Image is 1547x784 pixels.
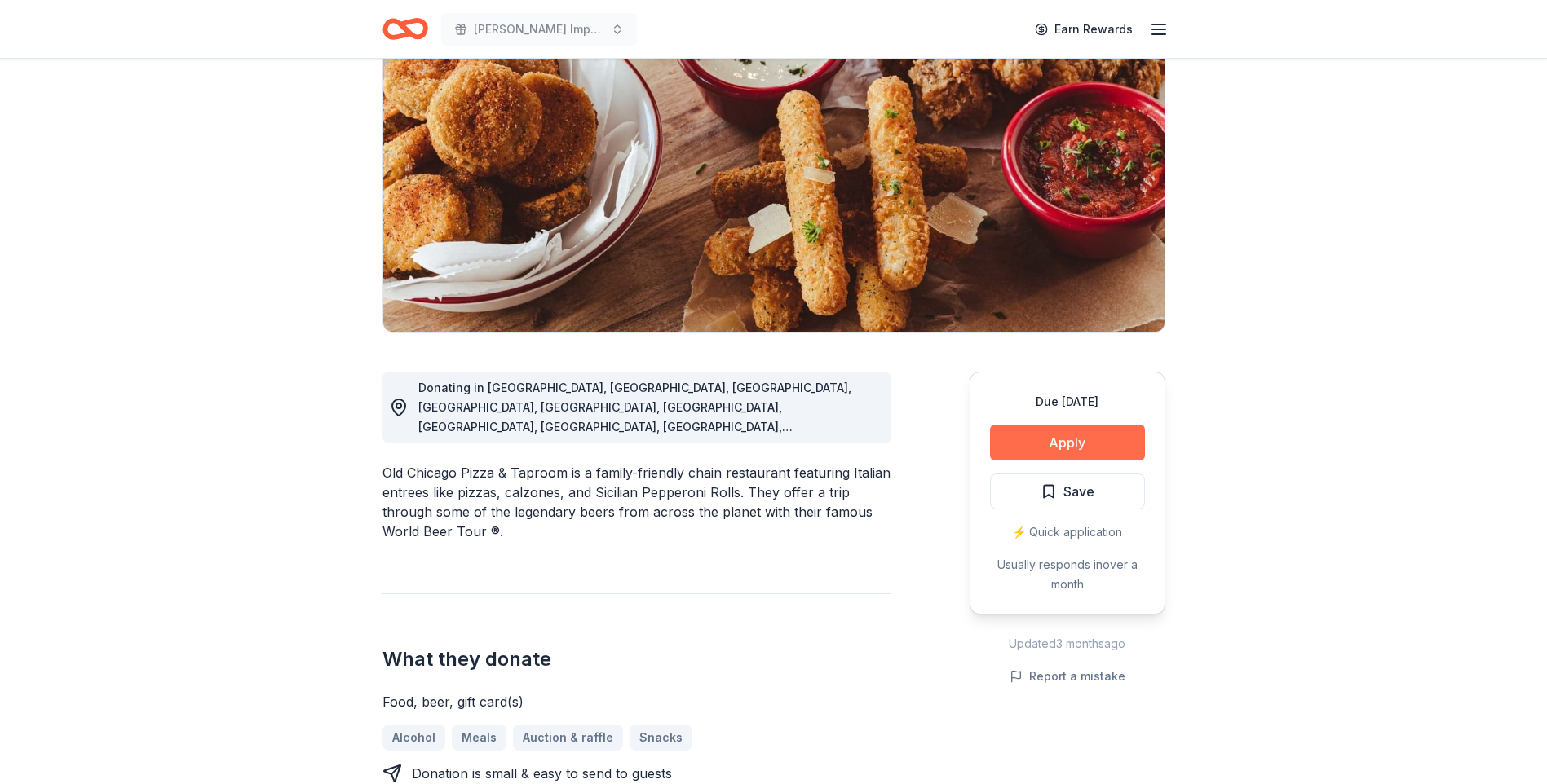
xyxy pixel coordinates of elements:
[513,725,623,751] a: Auction & raffle
[383,20,1165,332] img: Image for Old Chicago Pizza & Taproom
[970,634,1165,654] div: Updated 3 months ago
[990,425,1145,460] button: Apply
[1025,15,1143,44] a: Earn Rewards
[382,692,891,711] div: Food, beer, gift card(s)
[990,555,1145,594] div: Usually responds in over a month
[382,646,891,672] h2: What they donate
[1063,481,1094,502] span: Save
[441,13,637,46] button: [PERSON_NAME] Impact Fall Gala
[990,392,1145,412] div: Due [DATE]
[630,725,692,751] a: Snacks
[990,473,1145,509] button: Save
[382,10,428,48] a: Home
[418,381,851,531] span: Donating in [GEOGRAPHIC_DATA], [GEOGRAPHIC_DATA], [GEOGRAPHIC_DATA], [GEOGRAPHIC_DATA], [GEOGRAPH...
[382,725,445,751] a: Alcohol
[412,764,672,783] div: Donation is small & easy to send to guests
[1010,667,1125,686] button: Report a mistake
[452,725,506,751] a: Meals
[990,522,1145,542] div: ⚡️ Quick application
[474,20,604,39] span: [PERSON_NAME] Impact Fall Gala
[382,463,891,541] div: Old Chicago Pizza & Taproom is a family-friendly chain restaurant featuring Italian entrees like ...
